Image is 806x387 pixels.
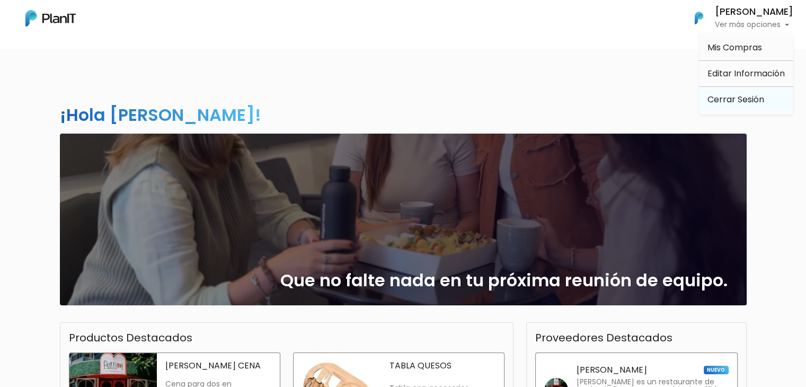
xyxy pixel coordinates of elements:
i: insert_emoticon [162,159,180,172]
img: PlanIt Logo [687,6,711,30]
img: user_d58e13f531133c46cb30575f4d864daf.jpeg [96,53,117,74]
h2: ¡Hola [PERSON_NAME]! [60,103,261,127]
p: TABLA QUESOS [389,362,495,370]
img: user_04fe99587a33b9844688ac17b531be2b.png [85,64,107,85]
p: Ver más opciones [715,21,793,29]
h2: Que no falte nada en tu próxima reunión de equipo. [280,270,728,291]
span: J [107,64,128,85]
span: NUEVO [704,366,728,374]
i: send [180,159,201,172]
h3: Productos Destacados [69,331,192,344]
a: Mis Compras [699,37,793,58]
span: ¡Escríbenos! [55,161,162,172]
i: keyboard_arrow_down [164,81,180,96]
strong: PLAN IT [37,86,68,95]
p: Ya probaste PlanitGO? Vas a poder automatizarlas acciones de todo el año. Escribinos para saber más! [37,98,177,133]
h3: Proveedores Destacados [535,331,672,344]
span: Mis Compras [707,41,762,54]
p: [PERSON_NAME] [577,366,647,374]
div: PLAN IT Ya probaste PlanitGO? Vas a poder automatizarlas acciones de todo el año. Escribinos para... [28,74,187,141]
div: J [28,64,187,85]
img: PlanIt Logo [25,10,76,27]
p: [PERSON_NAME] CENA [165,362,271,370]
button: PlanIt Logo [PERSON_NAME] Ver más opciones [681,4,793,32]
h6: [PERSON_NAME] [715,7,793,17]
a: Cerrar Sesión [699,89,793,110]
a: Editar Información [699,63,793,84]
